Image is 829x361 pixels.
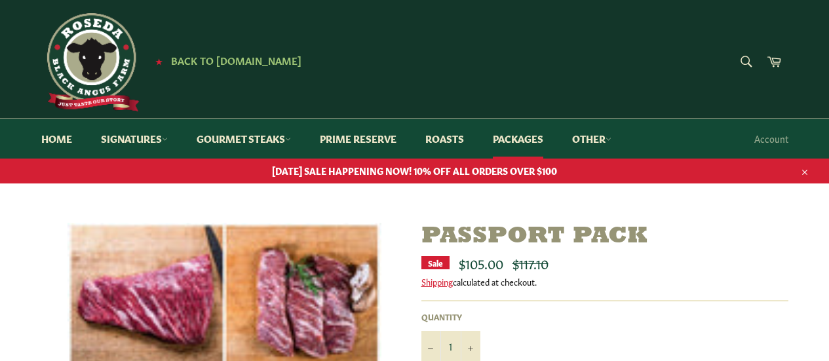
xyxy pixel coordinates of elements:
a: Packages [480,119,556,159]
span: ★ [155,56,163,66]
a: Other [559,119,625,159]
a: Home [28,119,85,159]
span: $105.00 [459,254,503,272]
div: calculated at checkout. [421,276,788,288]
a: Signatures [88,119,181,159]
span: Back to [DOMAIN_NAME] [171,53,301,67]
label: Quantity [421,311,480,322]
a: Prime Reserve [307,119,410,159]
s: $117.10 [512,254,549,272]
a: Account [748,119,795,158]
div: Sale [421,256,450,269]
a: Roasts [412,119,477,159]
a: Gourmet Steaks [183,119,304,159]
img: Roseda Beef [41,13,140,111]
a: ★ Back to [DOMAIN_NAME] [149,56,301,66]
h1: Passport Pack [421,223,788,251]
a: Shipping [421,275,453,288]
